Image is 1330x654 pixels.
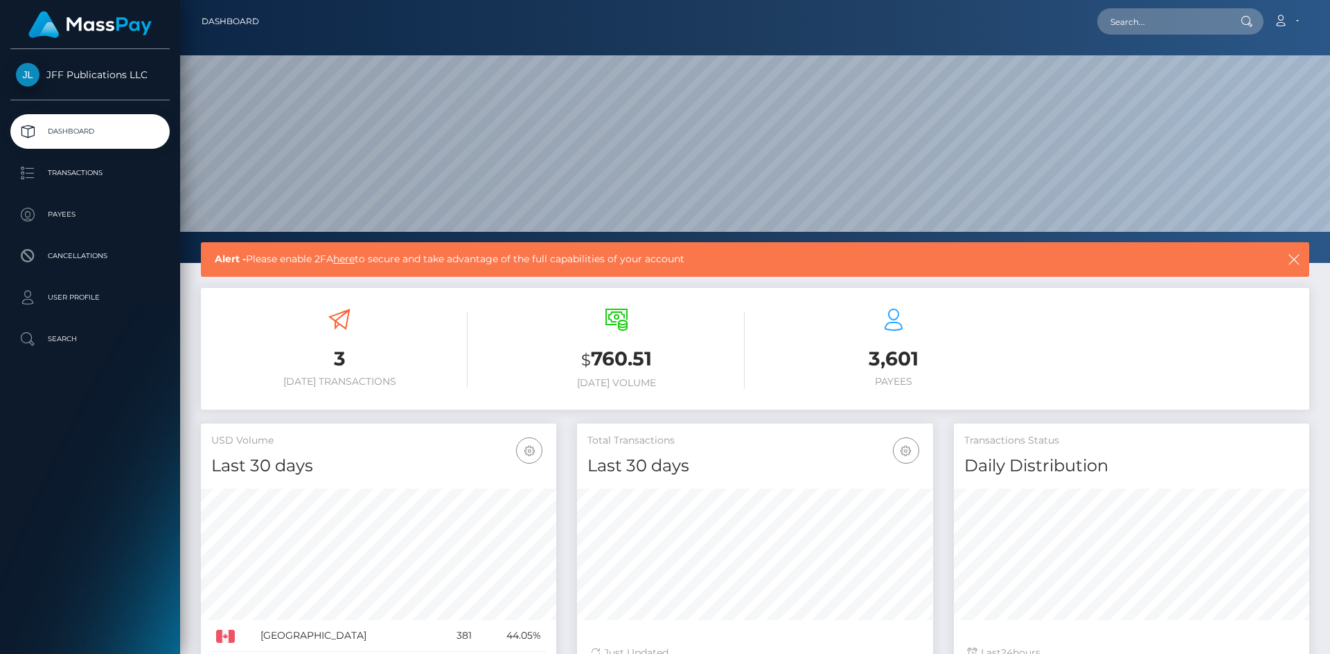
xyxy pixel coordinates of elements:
h5: Total Transactions [587,434,922,448]
h4: Last 30 days [587,454,922,478]
p: Payees [16,204,164,225]
td: 381 [437,620,476,652]
small: $ [581,350,591,370]
input: Search... [1097,8,1227,35]
p: Dashboard [16,121,164,142]
a: Dashboard [10,114,170,149]
h6: [DATE] Transactions [211,376,468,388]
p: Transactions [16,163,164,183]
h5: USD Volume [211,434,546,448]
p: User Profile [16,287,164,308]
a: Dashboard [202,7,259,36]
h3: 3 [211,345,468,372]
p: Search [16,329,164,349]
h3: 760.51 [488,345,745,374]
td: [GEOGRAPHIC_DATA] [256,620,437,652]
img: CA.png [216,630,235,642]
a: Cancellations [10,239,170,273]
span: Please enable 2FA to secure and take advantage of the full capabilities of your account [215,252,1176,266]
a: here [333,253,355,265]
p: Cancellations [16,246,164,266]
span: JFF Publications LLC [10,69,170,81]
h3: 3,601 [765,345,1022,372]
a: User Profile [10,280,170,315]
img: JFF Publications LLC [16,63,39,87]
a: Payees [10,197,170,232]
h6: [DATE] Volume [488,377,745,389]
img: MassPay Logo [28,11,152,38]
a: Transactions [10,156,170,190]
a: Search [10,322,170,356]
td: 44.05% [477,620,546,652]
h4: Last 30 days [211,454,546,478]
h4: Daily Distribution [964,454,1299,478]
h5: Transactions Status [964,434,1299,448]
b: Alert - [215,253,246,265]
h6: Payees [765,376,1022,388]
